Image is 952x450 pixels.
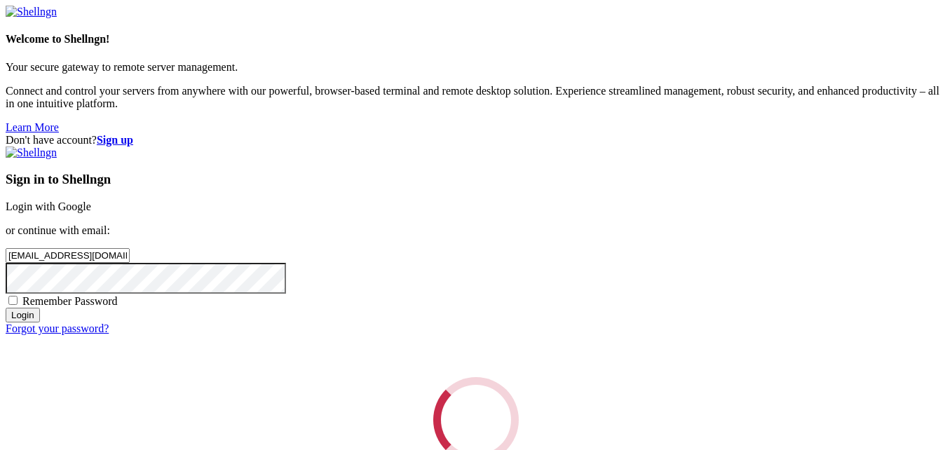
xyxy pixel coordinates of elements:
[6,33,946,46] h4: Welcome to Shellngn!
[8,296,18,305] input: Remember Password
[6,172,946,187] h3: Sign in to Shellngn
[6,322,109,334] a: Forgot your password?
[6,146,57,159] img: Shellngn
[6,6,57,18] img: Shellngn
[6,121,59,133] a: Learn More
[6,85,946,110] p: Connect and control your servers from anywhere with our powerful, browser-based terminal and remo...
[6,134,946,146] div: Don't have account?
[22,295,118,307] span: Remember Password
[6,308,40,322] input: Login
[6,248,130,263] input: Email address
[6,61,946,74] p: Your secure gateway to remote server management.
[6,224,946,237] p: or continue with email:
[97,134,133,146] a: Sign up
[6,200,91,212] a: Login with Google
